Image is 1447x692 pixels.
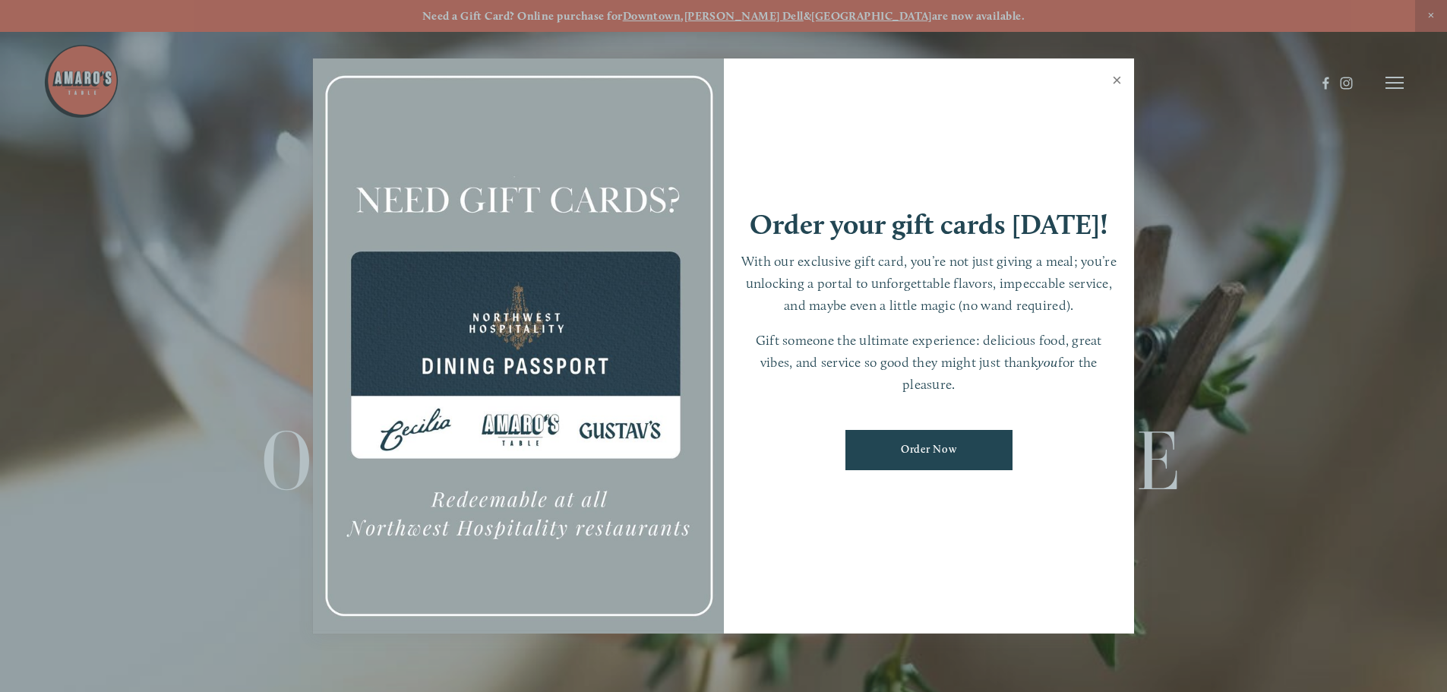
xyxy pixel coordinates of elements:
a: Close [1102,61,1132,103]
a: Order Now [845,430,1013,470]
p: Gift someone the ultimate experience: delicious food, great vibes, and service so good they might... [739,330,1120,395]
em: you [1038,354,1058,370]
h1: Order your gift cards [DATE]! [750,210,1108,239]
p: With our exclusive gift card, you’re not just giving a meal; you’re unlocking a portal to unforge... [739,251,1120,316]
